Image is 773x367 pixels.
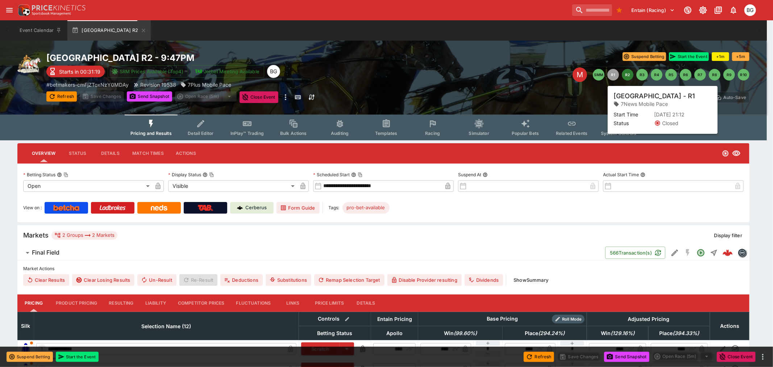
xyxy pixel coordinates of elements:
span: Place [651,329,707,338]
button: R8 [709,69,720,81]
button: Scratch [301,342,340,355]
span: Detail Editor [188,131,213,136]
button: Copy To Clipboard [63,172,68,177]
button: Price Limits [309,294,350,312]
img: TabNZ [198,205,213,211]
h2: Copy To Clipboard [46,52,398,63]
img: betmakers [738,249,746,257]
p: Actual Start Time [603,172,639,178]
div: Base Pricing [484,314,521,323]
span: Related Events [556,131,587,136]
em: ( 394.33 %) [673,329,699,338]
span: Place [517,329,573,338]
span: System Controls [601,131,636,136]
button: Resulting [103,294,139,312]
button: R6 [680,69,691,81]
button: Liability [140,294,172,312]
button: R4 [651,69,662,81]
span: Racing [425,131,440,136]
a: 36a2d9e0-1301-42dd-9792-0985e96e1c13 [720,246,735,260]
button: Details [94,145,126,162]
svg: Open [722,150,729,157]
button: Bookmarks [614,4,625,16]
button: Close Event [240,91,278,103]
span: Win [436,329,485,338]
span: Simulator [469,131,489,136]
button: Select Tenant [627,4,679,16]
button: +5m [732,52,749,61]
button: Status [61,145,94,162]
button: Match Times [126,145,170,162]
p: Starts in 00:31:19 [59,68,100,75]
button: Dividends [465,274,503,286]
div: Event type filters [125,115,642,140]
p: Auto-Save [723,94,746,101]
button: R3 [636,69,648,81]
button: more [281,91,290,103]
svg: Open [697,248,705,257]
th: Controls [299,312,371,326]
button: R1 [607,69,619,81]
button: Details [350,294,382,312]
button: SRM Prices Available (Top4) [108,65,188,78]
button: Competitor Prices [172,294,230,312]
button: Deductions [220,274,263,286]
span: pro-bet-available [342,204,390,211]
nav: pagination navigation [593,69,749,81]
div: Edit Meeting [573,67,587,82]
p: Betting Status [23,172,55,178]
button: R5 [665,69,677,81]
img: Ladbrokes [99,205,126,211]
span: Roll Mode [559,316,585,322]
p: Override [690,94,708,101]
button: Refresh [524,352,554,362]
button: Start the Event [669,52,709,61]
button: SGM Disabled [681,246,694,259]
span: InPlay™ Trading [230,131,264,136]
p: Revision 19538 [140,81,176,88]
div: betmakers [738,248,747,257]
th: Adjusted Pricing [587,312,710,326]
span: Popular Bets [512,131,539,136]
button: Toggle light/dark mode [697,4,710,17]
button: R9 [723,69,735,81]
span: Pricing and Results [130,131,172,136]
button: ShowSummary [509,274,553,286]
p: Suspend At [458,172,481,178]
div: Start From [643,92,749,103]
img: logo-cerberus--red.svg [723,248,733,258]
button: Suspend Betting [7,352,53,362]
span: Win [593,329,643,338]
div: Betting Target: cerberus [342,202,390,214]
div: Show/hide Price Roll mode configuration. [552,315,585,323]
h6: Final Field [32,249,59,256]
button: Start the Event [56,352,99,362]
p: Overtype [655,94,675,101]
button: Straight [707,246,720,259]
button: Remap Selection Target [314,274,385,286]
button: Overview [26,145,61,162]
button: Event Calendar [15,20,66,41]
button: open drawer [3,4,16,17]
label: View on : [23,202,42,214]
button: Edit Detail [668,246,681,259]
button: more [759,352,767,361]
div: Ben Grimstone [267,65,280,78]
button: R10 [738,69,749,81]
button: Documentation [712,4,725,17]
img: runner 1 [20,343,32,355]
button: Links [277,294,309,312]
button: Disable Provider resulting [387,274,462,286]
img: Neds [151,205,167,211]
span: Un-Result [137,274,176,286]
button: Connected to PK [681,4,694,17]
div: 36a2d9e0-1301-42dd-9792-0985e96e1c13 [723,248,733,258]
button: Refresh [46,91,77,102]
p: Copy To Clipboard [46,81,129,88]
div: Ben Grimstone [744,4,756,16]
button: +1m [712,52,729,61]
img: PriceKinetics [32,5,86,11]
a: Form Guide [277,202,320,214]
img: Sportsbook Management [32,12,71,15]
button: Jetbet Meeting Available [191,65,264,78]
